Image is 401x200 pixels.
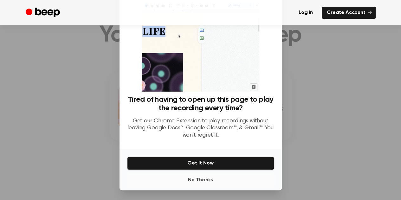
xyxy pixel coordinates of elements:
[294,7,318,19] a: Log in
[127,118,274,139] p: Get our Chrome Extension to play recordings without leaving Google Docs™, Google Classroom™, & Gm...
[127,174,274,186] button: No Thanks
[127,157,274,170] button: Get It Now
[322,7,376,19] a: Create Account
[26,7,61,19] a: Beep
[127,95,274,113] h3: Tired of having to open up this page to play the recording every time?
